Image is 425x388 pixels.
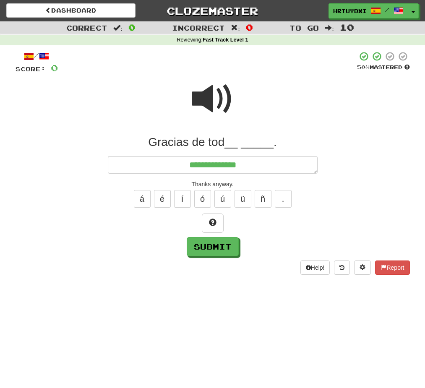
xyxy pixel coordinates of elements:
[174,190,191,208] button: í
[194,190,211,208] button: ó
[334,260,350,275] button: Round history (alt+y)
[172,23,225,32] span: Incorrect
[357,64,370,70] span: 50 %
[203,37,248,43] strong: Fast Track Level 1
[385,7,389,13] span: /
[329,3,408,18] a: hrtuybxi /
[375,260,409,275] button: Report
[66,23,107,32] span: Correct
[16,51,58,62] div: /
[235,190,251,208] button: ü
[289,23,319,32] span: To go
[154,190,171,208] button: é
[246,22,253,32] span: 0
[16,65,46,73] span: Score:
[275,190,292,208] button: .
[340,22,354,32] span: 10
[325,24,334,31] span: :
[16,180,410,188] div: Thanks anyway.
[128,22,136,32] span: 0
[300,260,330,275] button: Help!
[357,64,410,71] div: Mastered
[214,190,231,208] button: ú
[51,62,58,73] span: 0
[231,24,240,31] span: :
[6,3,136,18] a: Dashboard
[113,24,123,31] span: :
[134,190,151,208] button: á
[255,190,271,208] button: ñ
[187,237,239,256] button: Submit
[16,135,410,150] div: Gracias de tod__ _____.
[148,3,277,18] a: Clozemaster
[333,7,367,15] span: hrtuybxi
[202,214,224,233] button: Hint!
